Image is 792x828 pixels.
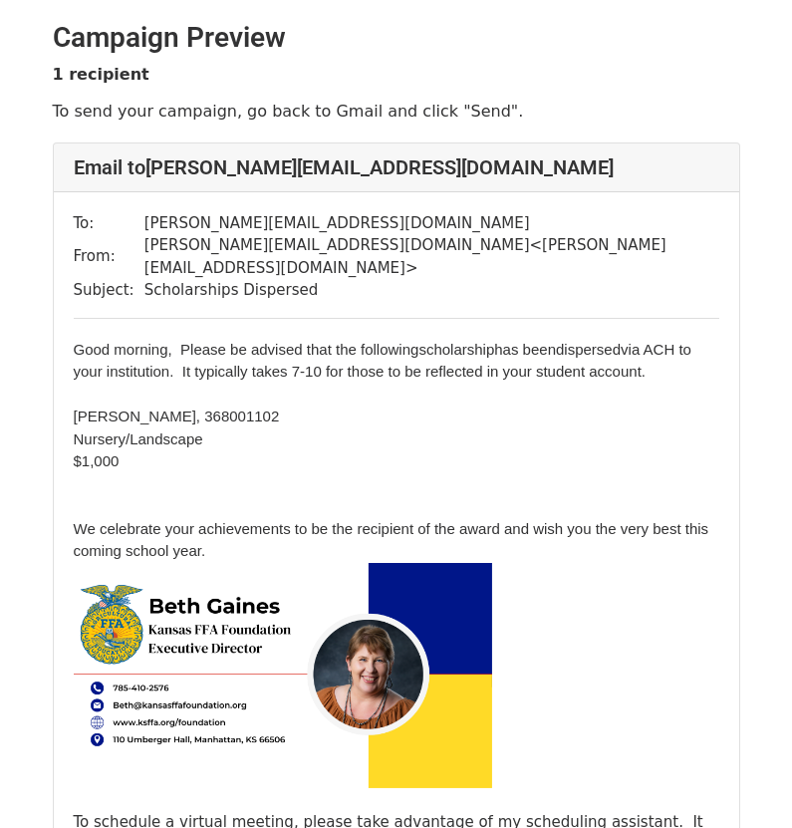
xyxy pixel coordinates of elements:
td: [PERSON_NAME][EMAIL_ADDRESS][DOMAIN_NAME] [144,212,719,235]
div: $1,000 [74,450,719,473]
strong: 1 recipient [53,65,149,84]
div: [PERSON_NAME], 368001102 [74,406,719,428]
div: We celebrate your achievements to be the recipient of the award and wish you the very best this c... [74,518,719,563]
h2: Campaign Preview [53,21,740,55]
td: To: [74,212,144,235]
div: Good morning, Please be advised that the following has been via ACH to your institution. It typic... [74,339,719,384]
span: dispersed [556,341,621,358]
p: To send your campaign, go back to Gmail and click "Send". [53,101,740,122]
img: AIorK4zveBenq694DzXI3Epd2HxN82NBWh58e8D719qmH9NtJy7rATaLXE5BD_xMM-80gkEhxCAcepU [74,563,492,789]
td: [PERSON_NAME][EMAIL_ADDRESS][DOMAIN_NAME] < [PERSON_NAME][EMAIL_ADDRESS][DOMAIN_NAME] > [144,234,719,279]
td: Subject: [74,279,144,302]
div: Nursery/Landscape [74,428,719,451]
td: Scholarships Dispersed [144,279,719,302]
span: scholarship [418,341,494,358]
td: From: [74,234,144,279]
h4: Email to [PERSON_NAME][EMAIL_ADDRESS][DOMAIN_NAME] [74,155,719,179]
